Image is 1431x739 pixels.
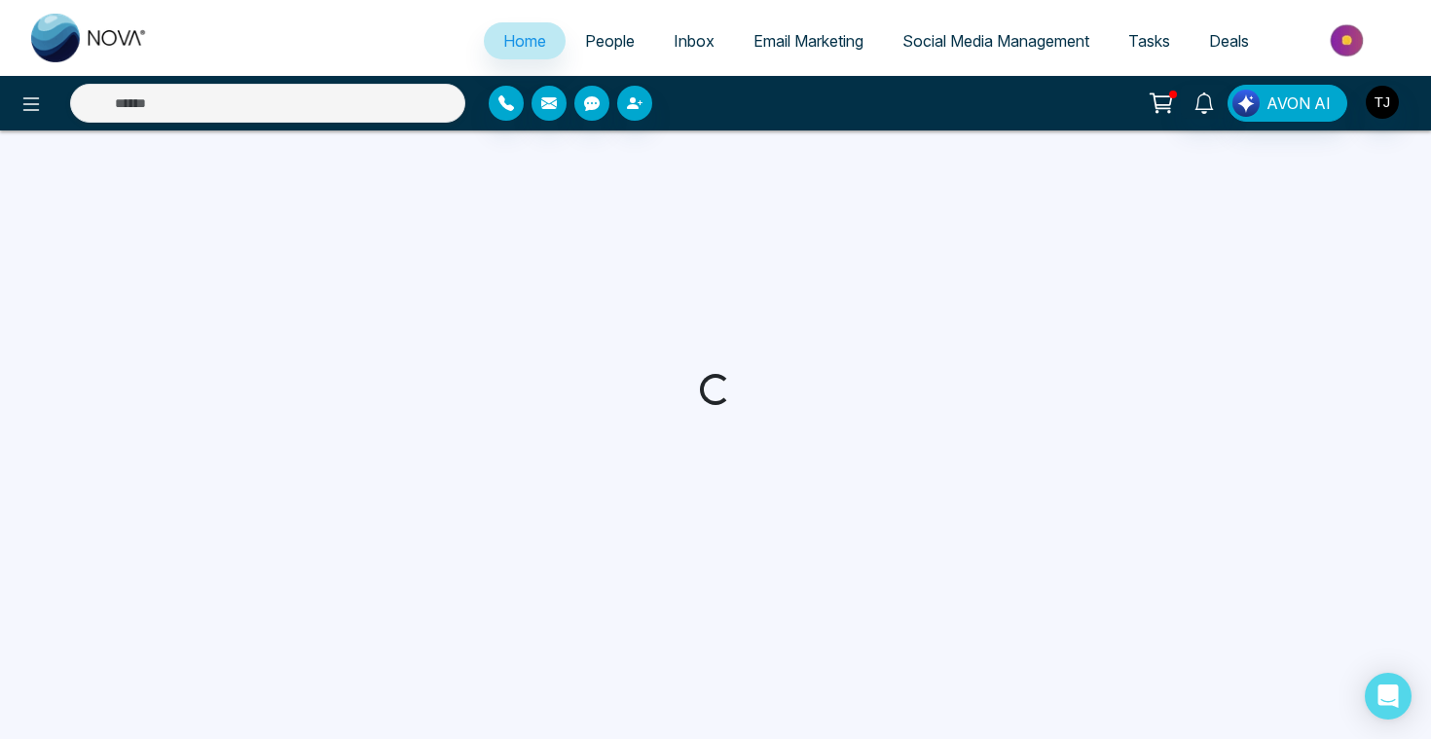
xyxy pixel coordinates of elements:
[902,31,1089,51] span: Social Media Management
[1366,86,1399,119] img: User Avatar
[753,31,863,51] span: Email Marketing
[566,22,654,59] a: People
[484,22,566,59] a: Home
[1232,90,1260,117] img: Lead Flow
[1190,22,1268,59] a: Deals
[1278,18,1419,62] img: Market-place.gif
[31,14,148,62] img: Nova CRM Logo
[654,22,734,59] a: Inbox
[1109,22,1190,59] a: Tasks
[1228,85,1347,122] button: AVON AI
[503,31,546,51] span: Home
[734,22,883,59] a: Email Marketing
[585,31,635,51] span: People
[1209,31,1249,51] span: Deals
[1365,673,1412,720] div: Open Intercom Messenger
[674,31,715,51] span: Inbox
[1128,31,1170,51] span: Tasks
[883,22,1109,59] a: Social Media Management
[1266,92,1331,115] span: AVON AI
